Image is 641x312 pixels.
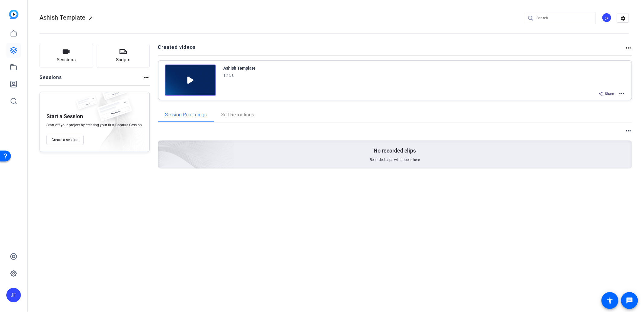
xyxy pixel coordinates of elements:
[158,44,625,55] h2: Created videos
[165,112,207,117] span: Session Recordings
[52,137,78,142] span: Create a session
[625,44,632,52] mat-icon: more_horiz
[374,147,416,154] p: No recorded clips
[537,14,591,22] input: Search
[46,113,83,120] p: Start a Session
[40,44,93,68] button: Sessions
[91,81,234,212] img: embarkstudio-empty-session.png
[370,157,420,162] span: Recorded clips will appear here
[625,127,632,134] mat-icon: more_horiz
[6,288,21,302] div: JF
[224,65,256,72] div: Ashish Template
[40,74,62,85] h2: Sessions
[57,56,76,63] span: Sessions
[605,91,614,96] span: Share
[73,96,100,113] img: fake-session.png
[46,123,143,128] span: Start off your project by creating your first Capture Session.
[165,65,216,96] img: Creator Project Thumbnail
[40,14,86,21] span: Ashish Template
[9,10,18,19] img: blue-gradient.svg
[224,72,234,79] div: 1:15s
[626,297,633,304] mat-icon: message
[602,13,612,23] div: JF
[222,112,254,117] span: Self Recordings
[97,44,150,68] button: Scripts
[89,16,96,23] mat-icon: edit
[618,90,625,97] mat-icon: more_horiz
[602,13,612,23] ngx-avatar: Jake Fortinsky
[617,14,629,23] mat-icon: settings
[606,297,614,304] mat-icon: accessibility
[116,56,130,63] span: Scripts
[88,90,146,155] img: embarkstudio-empty-session.png
[92,98,137,128] img: fake-session.png
[142,74,150,81] mat-icon: more_horiz
[46,135,84,145] button: Create a session
[98,83,131,105] img: fake-session.png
